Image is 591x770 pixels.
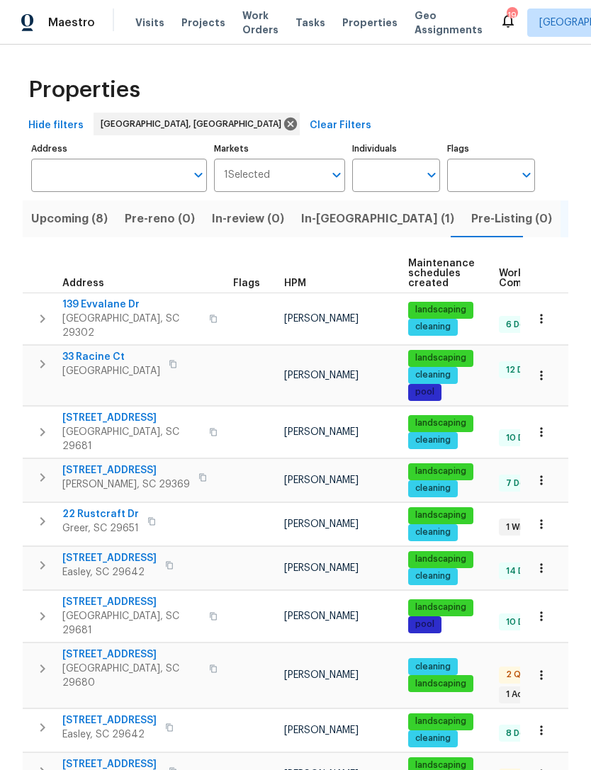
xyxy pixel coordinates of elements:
[62,312,201,340] span: [GEOGRAPHIC_DATA], SC 29302
[517,165,536,185] button: Open
[410,321,456,333] span: cleaning
[212,209,284,229] span: In-review (0)
[410,678,472,690] span: landscaping
[135,16,164,30] span: Visits
[410,304,472,316] span: landscaping
[500,616,546,628] span: 10 Done
[284,725,359,735] span: [PERSON_NAME]
[181,16,225,30] span: Projects
[410,553,472,565] span: landscaping
[295,18,325,28] span: Tasks
[62,425,201,453] span: [GEOGRAPHIC_DATA], SC 29681
[233,278,260,288] span: Flags
[500,669,533,681] span: 2 QC
[327,165,347,185] button: Open
[410,618,440,630] span: pool
[410,509,472,521] span: landscaping
[500,319,541,331] span: 6 Done
[101,117,287,131] span: [GEOGRAPHIC_DATA], [GEOGRAPHIC_DATA]
[410,732,456,744] span: cleaning
[94,113,300,135] div: [GEOGRAPHIC_DATA], [GEOGRAPHIC_DATA]
[284,427,359,437] span: [PERSON_NAME]
[507,9,517,23] div: 19
[28,117,84,135] span: Hide filters
[500,727,541,740] span: 8 Done
[188,165,208,185] button: Open
[31,209,108,229] span: Upcoming (8)
[471,209,552,229] span: Pre-Listing (0)
[62,521,139,536] span: Greer, SC 29651
[62,507,139,521] span: 22 Rustcraft Dr
[410,465,472,477] span: landscaping
[410,417,472,429] span: landscaping
[410,661,456,673] span: cleaning
[62,350,160,364] span: 33 Racine Ct
[62,477,190,492] span: [PERSON_NAME], SC 29369
[500,477,541,489] span: 7 Done
[342,16,398,30] span: Properties
[284,519,359,529] span: [PERSON_NAME]
[410,715,472,727] span: landscaping
[62,364,160,378] span: [GEOGRAPHIC_DATA]
[284,563,359,573] span: [PERSON_NAME]
[500,364,545,376] span: 12 Done
[500,565,546,577] span: 14 Done
[447,145,535,153] label: Flags
[62,463,190,477] span: [STREET_ADDRESS]
[352,145,440,153] label: Individuals
[23,113,89,139] button: Hide filters
[224,169,270,181] span: 1 Selected
[410,570,456,582] span: cleaning
[62,647,201,662] span: [STREET_ADDRESS]
[284,278,306,288] span: HPM
[62,551,157,565] span: [STREET_ADDRESS]
[284,370,359,380] span: [PERSON_NAME]
[62,713,157,727] span: [STREET_ADDRESS]
[284,314,359,324] span: [PERSON_NAME]
[284,475,359,485] span: [PERSON_NAME]
[62,565,157,579] span: Easley, SC 29642
[62,662,201,690] span: [GEOGRAPHIC_DATA], SC 29680
[310,117,371,135] span: Clear Filters
[410,386,440,398] span: pool
[242,9,278,37] span: Work Orders
[410,434,456,446] span: cleaning
[284,670,359,680] span: [PERSON_NAME]
[62,298,201,312] span: 139 Evvalane Dr
[410,482,456,494] span: cleaning
[410,526,456,538] span: cleaning
[301,209,454,229] span: In-[GEOGRAPHIC_DATA] (1)
[62,411,201,425] span: [STREET_ADDRESS]
[500,432,546,444] span: 10 Done
[48,16,95,30] span: Maestro
[62,609,201,638] span: [GEOGRAPHIC_DATA], SC 29681
[304,113,377,139] button: Clear Filters
[62,278,104,288] span: Address
[422,165,441,185] button: Open
[28,83,140,97] span: Properties
[410,352,472,364] span: landscaping
[500,689,560,701] span: 1 Accepted
[408,259,475,288] span: Maintenance schedules created
[62,727,157,742] span: Easley, SC 29642
[415,9,483,37] span: Geo Assignments
[31,145,207,153] label: Address
[214,145,346,153] label: Markets
[125,209,195,229] span: Pre-reno (0)
[500,521,532,533] span: 1 WIP
[284,611,359,621] span: [PERSON_NAME]
[62,595,201,609] span: [STREET_ADDRESS]
[410,601,472,613] span: landscaping
[499,268,588,288] span: Work Order Completion
[410,369,456,381] span: cleaning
